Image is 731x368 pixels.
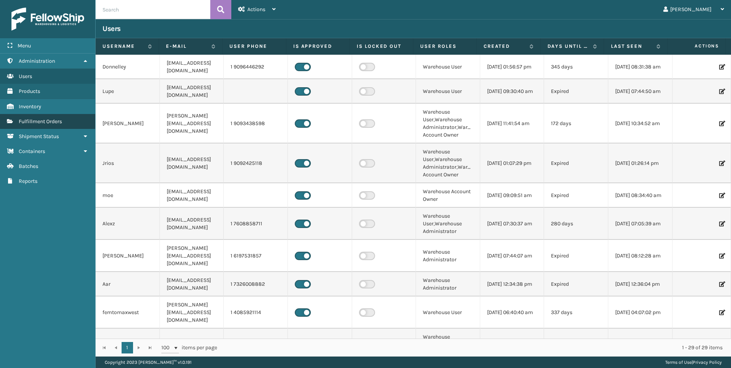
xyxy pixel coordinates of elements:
[247,6,265,13] span: Actions
[224,208,288,240] td: 1 7608858711
[224,240,288,272] td: 1 6197531857
[544,208,608,240] td: 280 days
[420,43,469,50] label: User Roles
[416,208,480,240] td: Warehouse User,Warehouse Administrator
[544,104,608,143] td: 172 days
[693,360,722,365] a: Privacy Policy
[160,143,224,183] td: [EMAIL_ADDRESS][DOMAIN_NAME]
[96,104,160,143] td: [PERSON_NAME]
[547,43,589,50] label: Days until password expires
[480,272,544,296] td: [DATE] 12:34:38 pm
[608,79,673,104] td: [DATE] 07:44:50 am
[96,296,160,329] td: femtomaxwest
[544,272,608,296] td: Expired
[608,240,673,272] td: [DATE] 08:12:28 am
[96,272,160,296] td: Aar
[19,58,55,64] span: Administration
[11,8,84,31] img: logo
[160,79,224,104] td: [EMAIL_ADDRESS][DOMAIN_NAME]
[160,183,224,208] td: [EMAIL_ADDRESS][DOMAIN_NAME]
[161,342,217,353] span: items per page
[19,178,37,184] span: Reports
[19,133,59,140] span: Shipment Status
[480,55,544,79] td: [DATE] 01:56:57 pm
[102,24,121,33] h3: Users
[160,208,224,240] td: [EMAIL_ADDRESS][DOMAIN_NAME]
[544,143,608,183] td: Expired
[484,43,525,50] label: Created
[719,221,724,226] i: Edit
[416,272,480,296] td: Warehouse Administrator
[96,208,160,240] td: Alexz
[544,55,608,79] td: 345 days
[480,143,544,183] td: [DATE] 01:07:29 pm
[719,89,724,94] i: Edit
[102,43,144,50] label: Username
[719,310,724,315] i: Edit
[544,79,608,104] td: Expired
[416,143,480,183] td: Warehouse User,Warehouse Administrator,Warehouse Account Owner
[105,357,192,368] p: Copyright 2023 [PERSON_NAME]™ v 1.0.191
[719,64,724,70] i: Edit
[122,342,133,353] a: 1
[224,296,288,329] td: 1 4085921114
[608,104,673,143] td: [DATE] 10:34:52 am
[480,296,544,329] td: [DATE] 06:40:40 am
[608,208,673,240] td: [DATE] 07:05:39 am
[665,357,722,368] div: |
[293,43,343,50] label: Is Approved
[224,143,288,183] td: 1 9092425118
[719,193,724,198] i: Edit
[416,240,480,272] td: Warehouse Administrator
[480,104,544,143] td: [DATE] 11:41:54 am
[544,296,608,329] td: 337 days
[228,344,723,352] div: 1 - 29 of 29 items
[608,55,673,79] td: [DATE] 08:31:38 am
[19,88,40,94] span: Products
[161,344,173,352] span: 100
[665,360,692,365] a: Terms of Use
[160,55,224,79] td: [EMAIL_ADDRESS][DOMAIN_NAME]
[229,43,279,50] label: User phone
[416,55,480,79] td: Warehouse User
[19,73,32,80] span: Users
[224,272,288,296] td: 1 7326008882
[19,103,41,110] span: Inventory
[160,104,224,143] td: [PERSON_NAME][EMAIL_ADDRESS][DOMAIN_NAME]
[480,208,544,240] td: [DATE] 07:30:37 am
[19,118,62,125] span: Fulfillment Orders
[416,296,480,329] td: Warehouse User
[544,183,608,208] td: Expired
[19,148,45,155] span: Containers
[480,79,544,104] td: [DATE] 09:30:40 am
[224,104,288,143] td: 1 9093438598
[544,240,608,272] td: Expired
[416,79,480,104] td: Warehouse User
[719,121,724,126] i: Edit
[719,161,724,166] i: Edit
[416,104,480,143] td: Warehouse User,Warehouse Administrator,Warehouse Account Owner
[719,253,724,259] i: Edit
[608,296,673,329] td: [DATE] 04:07:02 pm
[18,42,31,49] span: Menu
[608,183,673,208] td: [DATE] 08:34:40 am
[480,183,544,208] td: [DATE] 09:09:51 am
[96,183,160,208] td: moe
[160,296,224,329] td: [PERSON_NAME][EMAIL_ADDRESS][DOMAIN_NAME]
[611,43,653,50] label: Last Seen
[19,163,38,169] span: Batches
[670,40,724,52] span: Actions
[416,183,480,208] td: Warehouse Account Owner
[166,43,208,50] label: E-mail
[160,240,224,272] td: [PERSON_NAME][EMAIL_ADDRESS][DOMAIN_NAME]
[719,282,724,287] i: Edit
[96,143,160,183] td: Jrios
[608,272,673,296] td: [DATE] 12:36:04 pm
[357,43,406,50] label: Is Locked Out
[480,240,544,272] td: [DATE] 07:44:07 am
[224,55,288,79] td: 1 9096446292
[608,143,673,183] td: [DATE] 01:26:14 pm
[96,55,160,79] td: Donnelley
[96,240,160,272] td: [PERSON_NAME]
[160,272,224,296] td: [EMAIL_ADDRESS][DOMAIN_NAME]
